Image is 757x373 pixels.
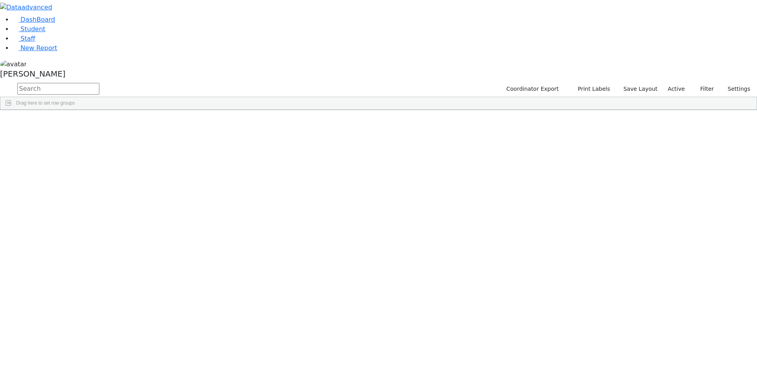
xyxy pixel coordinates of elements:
[21,16,55,23] span: DashBoard
[664,83,688,95] label: Active
[21,25,45,33] span: Student
[690,83,718,95] button: Filter
[21,44,57,52] span: New Report
[13,16,55,23] a: DashBoard
[569,83,613,95] button: Print Labels
[718,83,754,95] button: Settings
[13,35,35,42] a: Staff
[17,83,99,95] input: Search
[501,83,562,95] button: Coordinator Export
[21,35,35,42] span: Staff
[13,25,45,33] a: Student
[16,100,75,106] span: Drag here to set row groups
[620,83,661,95] button: Save Layout
[13,44,57,52] a: New Report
